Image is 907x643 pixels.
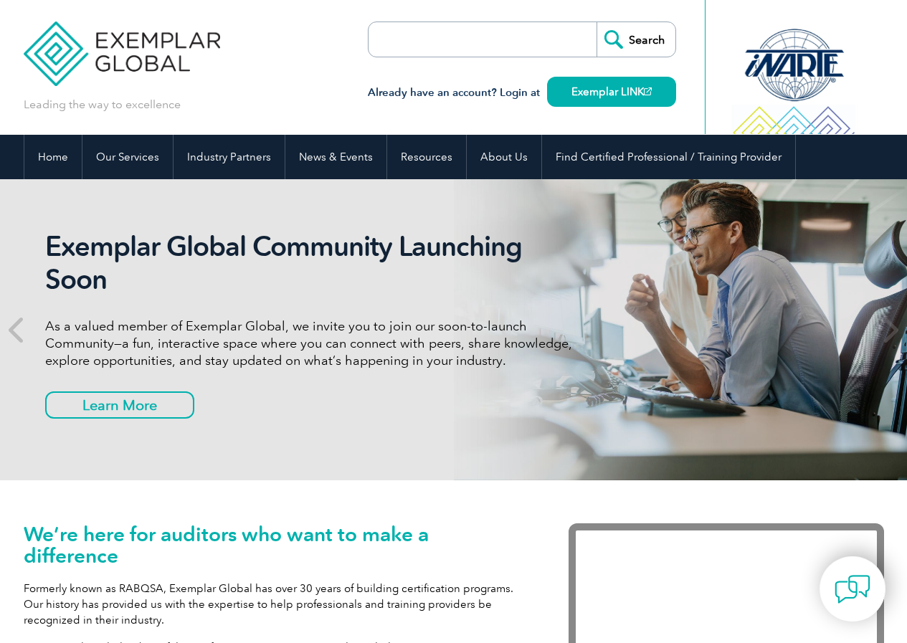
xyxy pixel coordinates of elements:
img: contact-chat.png [835,571,870,607]
h1: We’re here for auditors who want to make a difference [24,523,526,566]
h2: Exemplar Global Community Launching Soon [45,230,583,296]
a: Industry Partners [174,135,285,179]
p: Formerly known as RABQSA, Exemplar Global has over 30 years of building certification programs. O... [24,581,526,628]
a: News & Events [285,135,386,179]
a: Exemplar LINK [547,77,676,107]
img: open_square.png [644,87,652,95]
input: Search [597,22,675,57]
p: Leading the way to excellence [24,97,181,113]
a: Resources [387,135,466,179]
p: As a valued member of Exemplar Global, we invite you to join our soon-to-launch Community—a fun, ... [45,318,583,369]
a: Our Services [82,135,173,179]
a: Home [24,135,82,179]
a: About Us [467,135,541,179]
h3: Already have an account? Login at [368,84,676,102]
a: Find Certified Professional / Training Provider [542,135,795,179]
a: Learn More [45,391,194,419]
